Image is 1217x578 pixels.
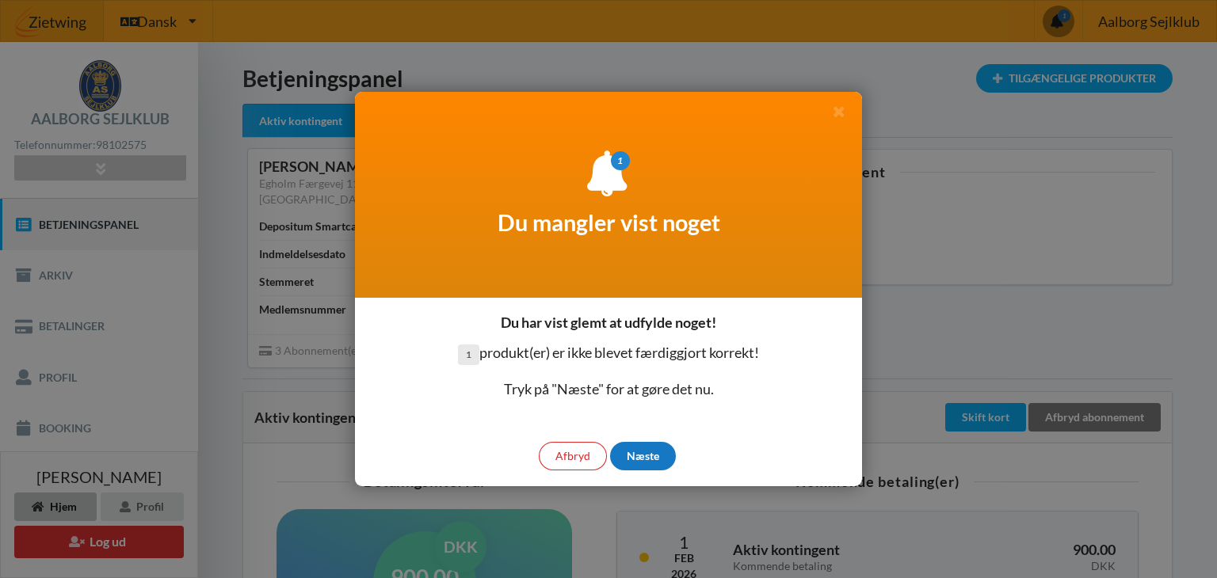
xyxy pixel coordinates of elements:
h3: Du har vist glemt at udfylde noget! [501,314,716,332]
p: produkt(er) er ikke blevet færdiggjort korrekt! [458,343,759,365]
i: 1 [611,151,630,170]
div: Næste [610,442,676,470]
p: Tryk på "Næste" for at gøre det nu. [458,379,759,400]
div: Afbryd [539,442,607,470]
div: Du mangler vist noget [355,92,862,298]
span: 1 [458,344,479,365]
